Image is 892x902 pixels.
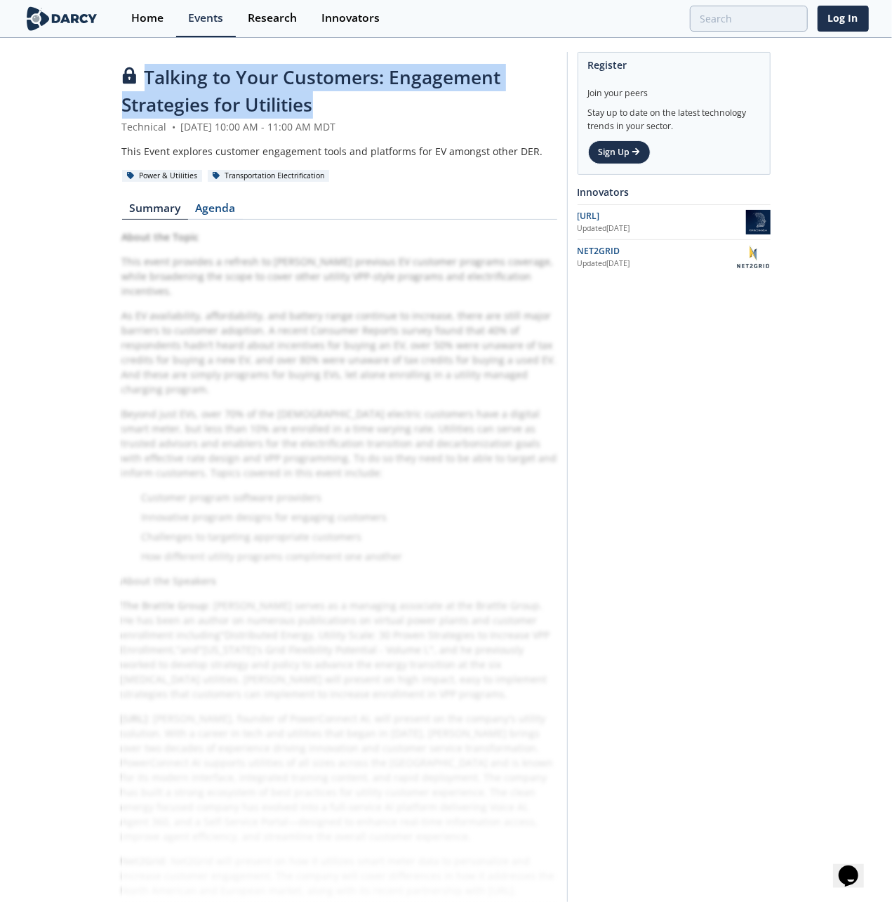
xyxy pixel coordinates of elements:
img: POWERCONNECT.AI [746,210,771,234]
input: Advanced Search [690,6,808,32]
div: Events [189,13,224,24]
div: NET2GRID [578,245,735,258]
div: Innovators [322,13,380,24]
a: Sign Up [588,140,651,164]
div: This Event explores customer engagement tools and platforms for EV amongst other DER. [122,144,557,159]
a: Log In [818,6,869,32]
a: [URL] Updated[DATE] POWERCONNECT.AI [578,210,771,234]
img: logo-wide.svg [24,6,100,31]
span: • [170,120,178,133]
a: Summary [122,203,188,220]
div: Updated [DATE] [578,223,746,234]
div: Updated [DATE] [578,258,735,270]
div: Stay up to date on the latest technology trends in your sector. [588,100,760,133]
div: Research [248,13,298,24]
div: Innovators [578,180,771,204]
img: NET2GRID [735,245,771,270]
div: [URL] [578,210,746,223]
div: Register [588,53,760,77]
a: NET2GRID Updated[DATE] NET2GRID [578,245,771,270]
div: Join your peers [588,77,760,100]
div: Home [132,13,164,24]
span: Talking to Your Customers: Engagement Strategies for Utilities [122,65,501,117]
div: Transportation Electrification [208,170,330,183]
a: Agenda [188,203,243,220]
iframe: chat widget [833,846,878,888]
div: Technical [DATE] 10:00 AM - 11:00 AM MDT [122,119,557,134]
div: Power & Utilities [122,170,203,183]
